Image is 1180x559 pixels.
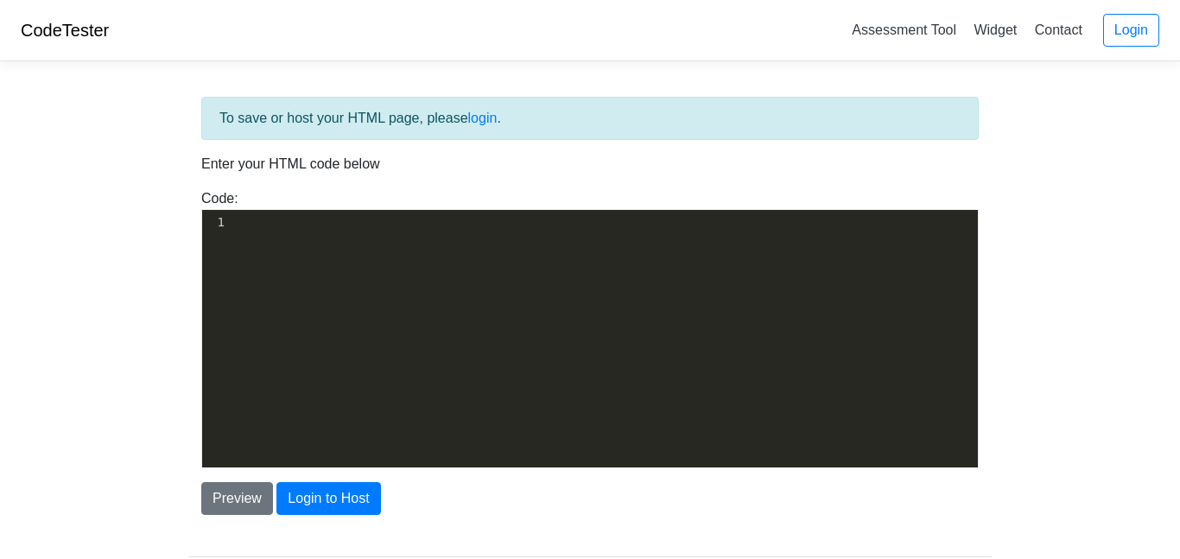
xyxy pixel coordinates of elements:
[201,154,979,175] p: Enter your HTML code below
[21,21,109,40] a: CodeTester
[202,213,227,232] div: 1
[468,111,498,125] a: login
[845,16,963,44] a: Assessment Tool
[1028,16,1089,44] a: Contact
[276,482,380,515] button: Login to Host
[1103,14,1159,47] a: Login
[201,482,273,515] button: Preview
[201,97,979,140] div: To save or host your HTML page, please .
[188,188,992,468] div: Code:
[967,16,1024,44] a: Widget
